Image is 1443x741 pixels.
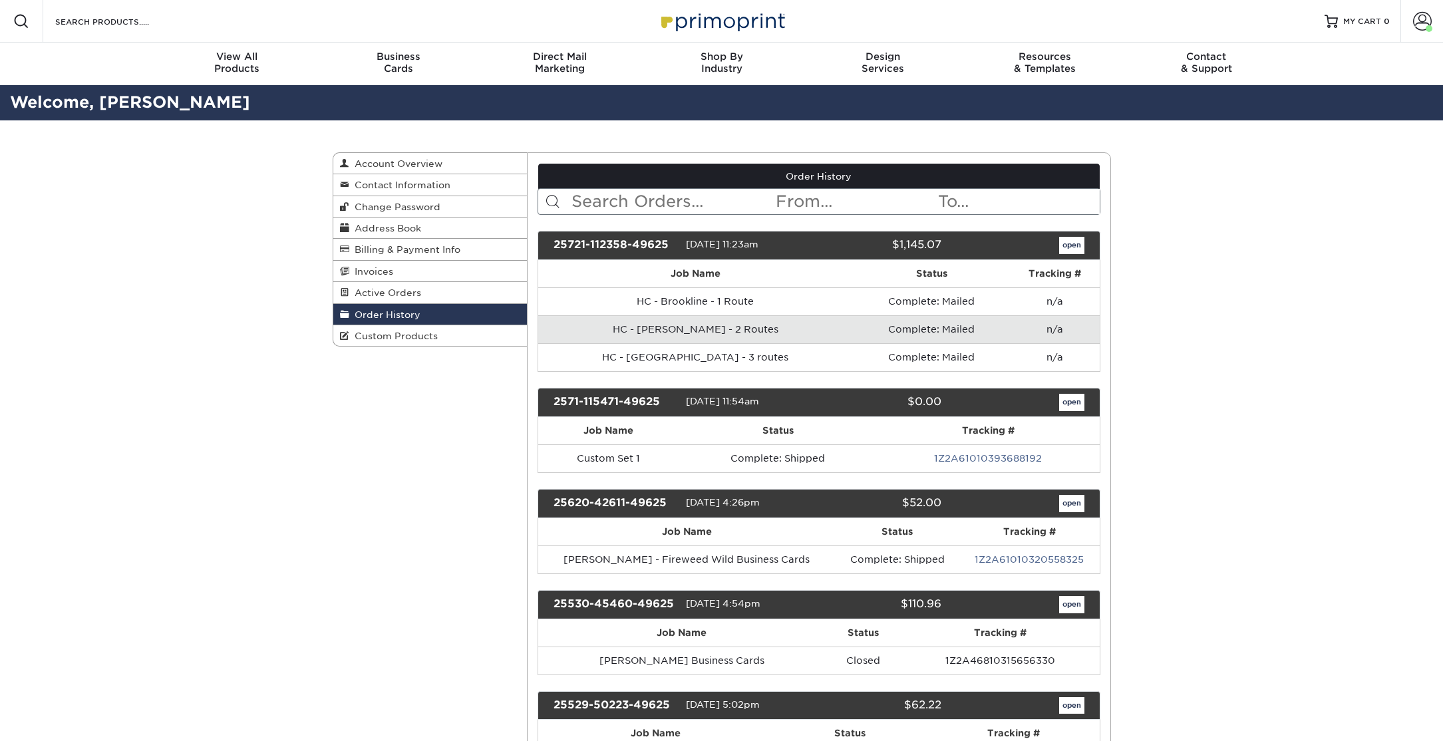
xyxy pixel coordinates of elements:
[349,309,420,320] span: Order History
[317,51,479,74] div: Cards
[964,51,1126,74] div: & Templates
[853,315,1010,343] td: Complete: Mailed
[333,325,528,346] a: Custom Products
[538,164,1100,189] a: Order History
[934,453,1042,464] a: 1Z2A61010393688192
[1126,51,1287,74] div: & Support
[1059,394,1084,411] a: open
[1010,315,1099,343] td: n/a
[686,396,759,406] span: [DATE] 11:54am
[836,545,959,573] td: Complete: Shipped
[54,13,184,29] input: SEARCH PRODUCTS.....
[479,51,641,63] span: Direct Mail
[774,189,937,214] input: From...
[809,596,951,613] div: $110.96
[1010,287,1099,315] td: n/a
[156,51,318,74] div: Products
[538,260,853,287] th: Job Name
[1343,16,1381,27] span: MY CART
[349,266,393,277] span: Invoices
[349,244,460,255] span: Billing & Payment Info
[544,495,686,512] div: 25620-42611-49625
[538,287,853,315] td: HC - Brookline - 1 Route
[333,261,528,282] a: Invoices
[641,51,802,63] span: Shop By
[802,51,964,74] div: Services
[538,647,825,674] td: [PERSON_NAME] Business Cards
[538,417,679,444] th: Job Name
[544,237,686,254] div: 25721-112358-49625
[333,304,528,325] a: Order History
[853,260,1010,287] th: Status
[349,331,438,341] span: Custom Products
[333,282,528,303] a: Active Orders
[641,51,802,74] div: Industry
[802,51,964,63] span: Design
[937,189,1099,214] input: To...
[570,189,774,214] input: Search Orders...
[317,43,479,85] a: BusinessCards
[538,619,825,647] th: Job Name
[156,43,318,85] a: View AllProducts
[802,43,964,85] a: DesignServices
[809,237,951,254] div: $1,145.07
[479,43,641,85] a: Direct MailMarketing
[479,51,641,74] div: Marketing
[641,43,802,85] a: Shop ByIndustry
[825,619,901,647] th: Status
[825,647,901,674] td: Closed
[538,343,853,371] td: HC - [GEOGRAPHIC_DATA] - 3 routes
[333,218,528,239] a: Address Book
[538,444,679,472] td: Custom Set 1
[1126,51,1287,63] span: Contact
[1126,43,1287,85] a: Contact& Support
[901,619,1100,647] th: Tracking #
[975,554,1084,565] a: 1Z2A61010320558325
[809,394,951,411] div: $0.00
[333,174,528,196] a: Contact Information
[686,497,760,508] span: [DATE] 4:26pm
[1059,596,1084,613] a: open
[544,697,686,714] div: 25529-50223-49625
[686,598,760,609] span: [DATE] 4:54pm
[877,417,1099,444] th: Tracking #
[853,287,1010,315] td: Complete: Mailed
[349,223,421,233] span: Address Book
[1059,697,1084,714] a: open
[679,444,877,472] td: Complete: Shipped
[538,315,853,343] td: HC - [PERSON_NAME] - 2 Routes
[679,417,877,444] th: Status
[317,51,479,63] span: Business
[1010,260,1099,287] th: Tracking #
[1384,17,1390,26] span: 0
[349,180,450,190] span: Contact Information
[853,343,1010,371] td: Complete: Mailed
[333,239,528,260] a: Billing & Payment Info
[538,518,836,545] th: Job Name
[544,596,686,613] div: 25530-45460-49625
[809,697,951,714] div: $62.22
[349,287,421,298] span: Active Orders
[333,196,528,218] a: Change Password
[836,518,959,545] th: Status
[959,518,1100,545] th: Tracking #
[686,239,758,249] span: [DATE] 11:23am
[809,495,951,512] div: $52.00
[901,647,1100,674] td: 1Z2A46810315656330
[538,545,836,573] td: [PERSON_NAME] - Fireweed Wild Business Cards
[964,51,1126,63] span: Resources
[655,7,788,35] img: Primoprint
[349,202,440,212] span: Change Password
[349,158,442,169] span: Account Overview
[333,153,528,174] a: Account Overview
[1010,343,1099,371] td: n/a
[686,699,760,710] span: [DATE] 5:02pm
[156,51,318,63] span: View All
[1059,237,1084,254] a: open
[544,394,686,411] div: 2571-115471-49625
[1059,495,1084,512] a: open
[964,43,1126,85] a: Resources& Templates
